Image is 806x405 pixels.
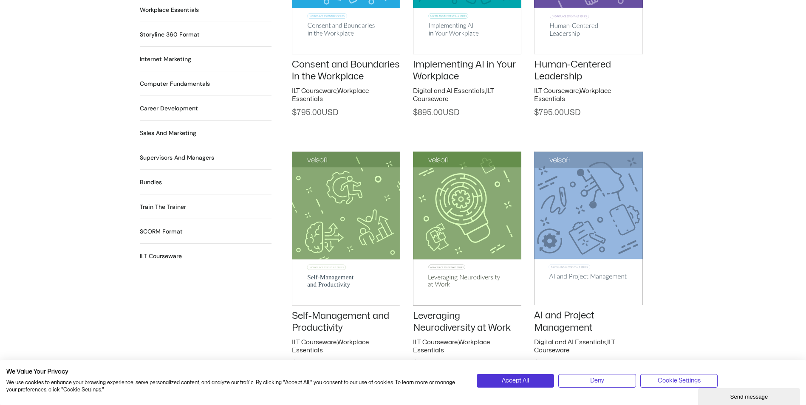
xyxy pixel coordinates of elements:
[534,311,594,332] a: AI and Project Management
[534,109,539,116] span: $
[292,311,389,333] a: Self-Management and Productivity
[140,55,191,64] h2: Internet Marketing
[292,339,337,346] a: ILT Courseware
[140,153,214,162] a: Visit product category Supervisors and Managers
[534,339,606,346] a: Digital and AI Essentials
[140,104,198,113] a: Visit product category Career Development
[502,376,529,385] span: Accept All
[140,6,199,14] a: Visit product category Workplace Essentials
[140,6,199,14] h2: Workplace Essentials
[6,379,464,394] p: We use cookies to enhance your browsing experience, serve personalized content, and analyze our t...
[413,88,485,94] a: Digital and AI Essentials
[640,374,718,388] button: Adjust cookie preferences
[698,386,802,405] iframe: chat widget
[140,202,186,211] a: Visit product category Train the Trainer
[413,60,516,82] a: Implementing AI in Your Workplace
[140,79,210,88] a: Visit product category Computer Fundamentals
[140,129,196,138] a: Visit product category Sales and Marketing
[534,338,642,355] h2: ,
[140,202,186,211] h2: Train the Trainer
[140,252,182,261] h2: ILT Courseware
[140,153,214,162] h2: Supervisors and Managers
[140,30,200,39] a: Visit product category Storyline 360 Format
[292,109,338,116] span: 795.00
[140,30,200,39] h2: Storyline 360 Format
[6,368,464,376] h2: We Value Your Privacy
[534,109,580,116] span: 795.00
[140,79,210,88] h2: Computer Fundamentals
[413,311,511,333] a: Leveraging Neurodiversity at Work
[292,87,400,104] h2: ,
[292,88,337,94] a: ILT Courseware
[292,109,297,116] span: $
[658,376,701,385] span: Cookie Settings
[140,252,182,261] a: Visit product category ILT Courseware
[558,374,636,388] button: Deny all cookies
[140,227,183,236] a: Visit product category SCORM Format
[534,87,642,104] h2: ,
[292,338,400,355] h2: ,
[413,338,521,355] h2: ,
[140,227,183,236] h2: SCORM Format
[140,104,198,113] h2: Career Development
[140,178,162,187] a: Visit product category Bundles
[292,60,400,82] a: Consent and Boundaries in the Workplace
[140,178,162,187] h2: Bundles
[413,109,459,116] span: 895.00
[590,376,604,385] span: Deny
[534,88,579,94] a: ILT Courseware
[140,55,191,64] a: Visit product category Internet Marketing
[140,129,196,138] h2: Sales and Marketing
[413,339,458,346] a: ILT Courseware
[477,374,554,388] button: Accept all cookies
[534,60,611,82] a: Human-Centered Leadership
[413,87,521,104] h2: ,
[413,109,418,116] span: $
